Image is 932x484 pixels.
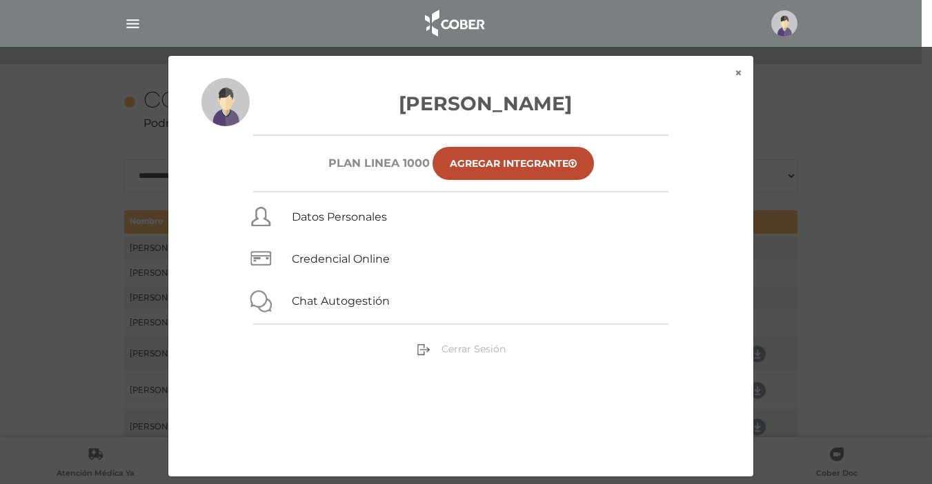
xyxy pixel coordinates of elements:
h3: [PERSON_NAME] [201,89,720,118]
a: Cerrar Sesión [417,342,506,354]
a: Credencial Online [292,252,390,265]
img: profile-placeholder.svg [771,10,797,37]
img: profile-placeholder.svg [201,78,250,126]
a: Agregar Integrante [433,147,594,180]
span: Cerrar Sesión [442,343,506,355]
h6: Plan Linea 1000 [328,157,430,170]
button: × [724,56,753,90]
a: Chat Autogestión [292,294,390,307]
img: logo_cober_home-white.png [417,7,490,40]
img: Cober_menu-lines-white.svg [124,15,141,32]
a: Datos Personales [292,210,387,223]
img: sign-out.png [417,343,430,356]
